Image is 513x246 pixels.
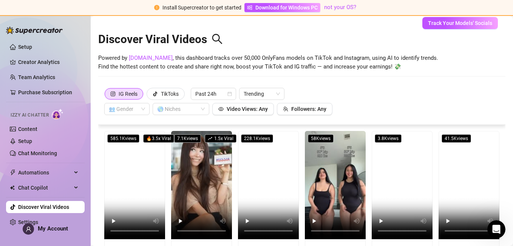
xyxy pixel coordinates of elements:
[18,89,72,95] a: Purchase Subscription
[154,5,159,10] span: exclamation-circle
[15,54,136,67] p: Hi there 👋
[8,89,144,118] div: Send us a messageWe typically reply in a few hours
[15,67,136,79] p: How can we help?
[18,182,72,194] span: Chat Copilot
[422,17,498,29] button: Track Your Models' Socials
[227,92,232,96] span: calendar
[110,12,125,27] div: Profile image for Nir
[308,134,334,143] span: 58K views
[442,134,471,143] span: 41.5K views
[15,103,126,111] div: We typically reply in a few hours
[195,88,232,100] span: Past 24h
[375,134,402,143] span: 3.8K views
[98,32,223,47] h2: Discover Viral Videos
[18,74,55,80] a: Team Analytics
[15,128,127,136] div: 🌟 Schedule a Demo
[130,12,144,26] div: Close
[218,106,224,112] span: eye
[428,20,492,26] span: Track Your Models' Socials
[11,112,49,119] span: Izzy AI Chatter
[52,109,63,120] img: AI Chatter
[18,56,79,68] a: Creator Analytics
[10,185,15,190] img: Chat Copilot
[255,3,318,12] span: Download for Windows PC
[244,88,280,100] span: Trending
[324,4,356,11] a: not your OS?
[95,12,110,27] div: Profile image for Tanya
[244,3,320,12] a: Download for Windows PC
[162,5,241,11] span: Install Supercreator to get started
[119,88,138,100] div: IG Reels
[18,204,69,210] a: Discover Viral Videos
[291,106,326,112] span: Followers: Any
[26,226,31,232] span: user
[129,54,173,61] a: [DOMAIN_NAME]
[487,220,505,238] iframe: Intercom live chat
[247,5,252,10] span: windows
[277,103,332,115] button: Followers: Any
[11,125,140,139] a: 🌟 Schedule a Demo
[18,44,32,50] a: Setup
[17,195,34,201] span: Home
[174,134,201,143] span: 7.1K views
[283,106,288,112] span: team
[6,26,63,34] img: logo-BBDzfeDw.svg
[153,91,158,97] span: tik-tok
[18,219,38,225] a: Settings
[98,54,438,72] span: Powered by , this dashboard tracks over 50,000 OnlyFans models on TikTok and Instagram, using AI ...
[15,153,127,160] div: 📢 Join Our Telegram Channel
[11,149,140,163] a: 📢 Join Our Telegram Channel
[50,176,100,207] button: Messages
[18,150,57,156] a: Chat Monitoring
[110,91,116,97] span: instagram
[241,134,273,143] span: 228.1K views
[107,134,139,143] span: 585.1K views
[205,134,236,143] span: 1.5 x Viral
[212,33,223,45] span: search
[120,195,132,201] span: Help
[63,195,89,201] span: Messages
[18,138,32,144] a: Setup
[161,88,179,100] div: TikToks
[18,126,37,132] a: Content
[208,136,212,141] span: rise
[38,225,68,232] span: My Account
[143,134,174,143] span: 🔥 3.5 x Viral
[227,106,268,112] span: Video Views: Any
[101,176,151,207] button: Help
[18,167,72,179] span: Automations
[212,103,274,115] button: Video Views: Any
[15,95,126,103] div: Send us a message
[15,15,66,25] img: logo
[10,170,16,176] span: thunderbolt
[81,12,96,27] img: Profile image for Giselle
